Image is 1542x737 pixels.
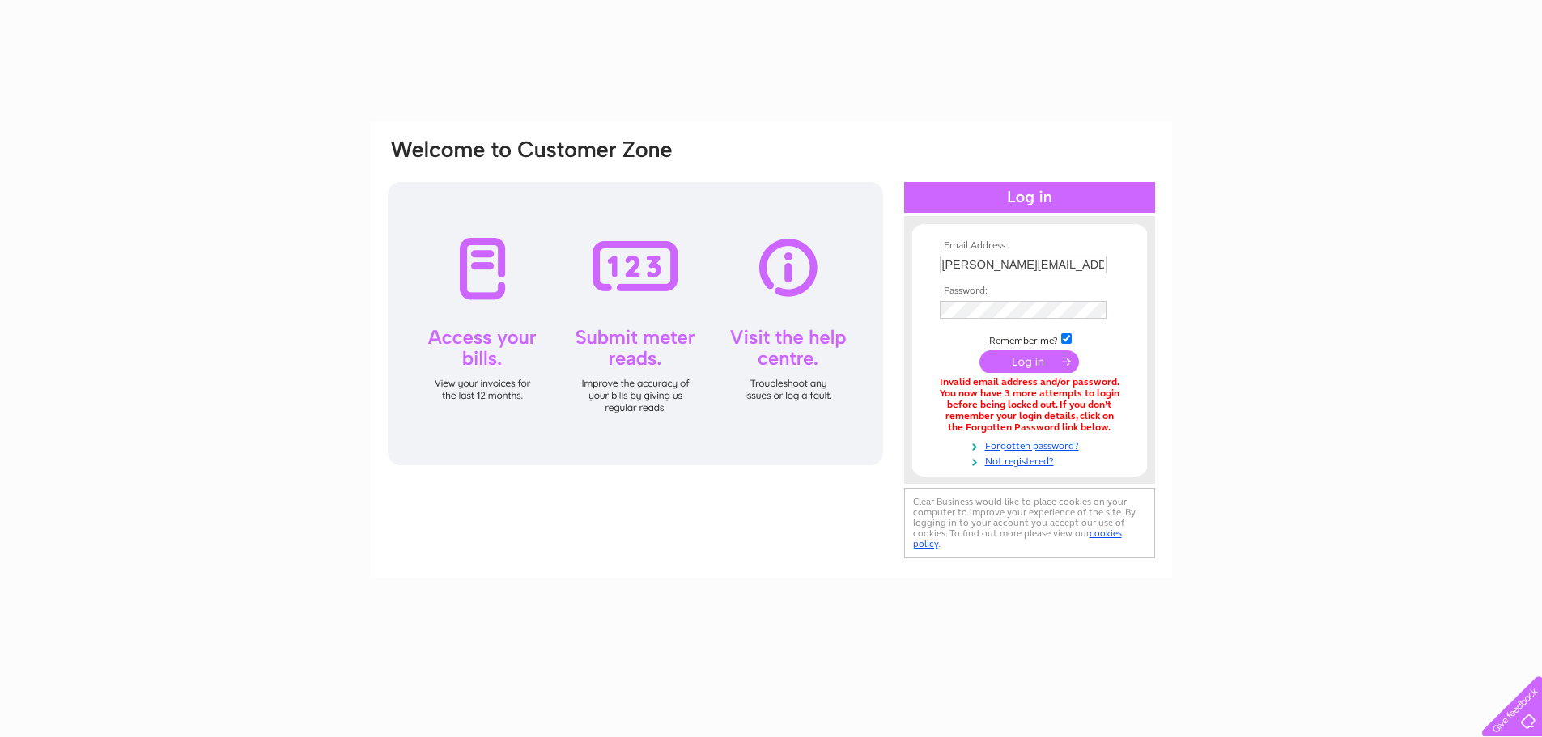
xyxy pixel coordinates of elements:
[940,437,1124,452] a: Forgotten password?
[979,350,1079,373] input: Submit
[940,452,1124,468] a: Not registered?
[936,331,1124,347] td: Remember me?
[940,377,1119,433] div: Invalid email address and/or password. You now have 3 more attempts to login before being locked ...
[936,240,1124,252] th: Email Address:
[936,286,1124,297] th: Password:
[913,527,1122,549] a: cookies policy
[904,488,1155,558] div: Clear Business would like to place cookies on your computer to improve your experience of the sit...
